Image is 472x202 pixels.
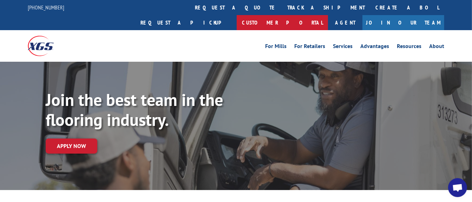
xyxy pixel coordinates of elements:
a: Resources [397,43,421,51]
a: Agent [328,15,362,30]
a: Advantages [360,43,389,51]
a: Services [333,43,353,51]
a: For Mills [265,43,287,51]
strong: Join the best team in the flooring industry. [46,89,223,131]
a: About [429,43,444,51]
div: Open chat [448,178,467,197]
a: Request a pickup [135,15,237,30]
a: Customer Portal [237,15,328,30]
a: [PHONE_NUMBER] [28,4,64,11]
a: For Retailers [294,43,325,51]
a: Join Our Team [362,15,444,30]
a: Apply now [46,139,97,154]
